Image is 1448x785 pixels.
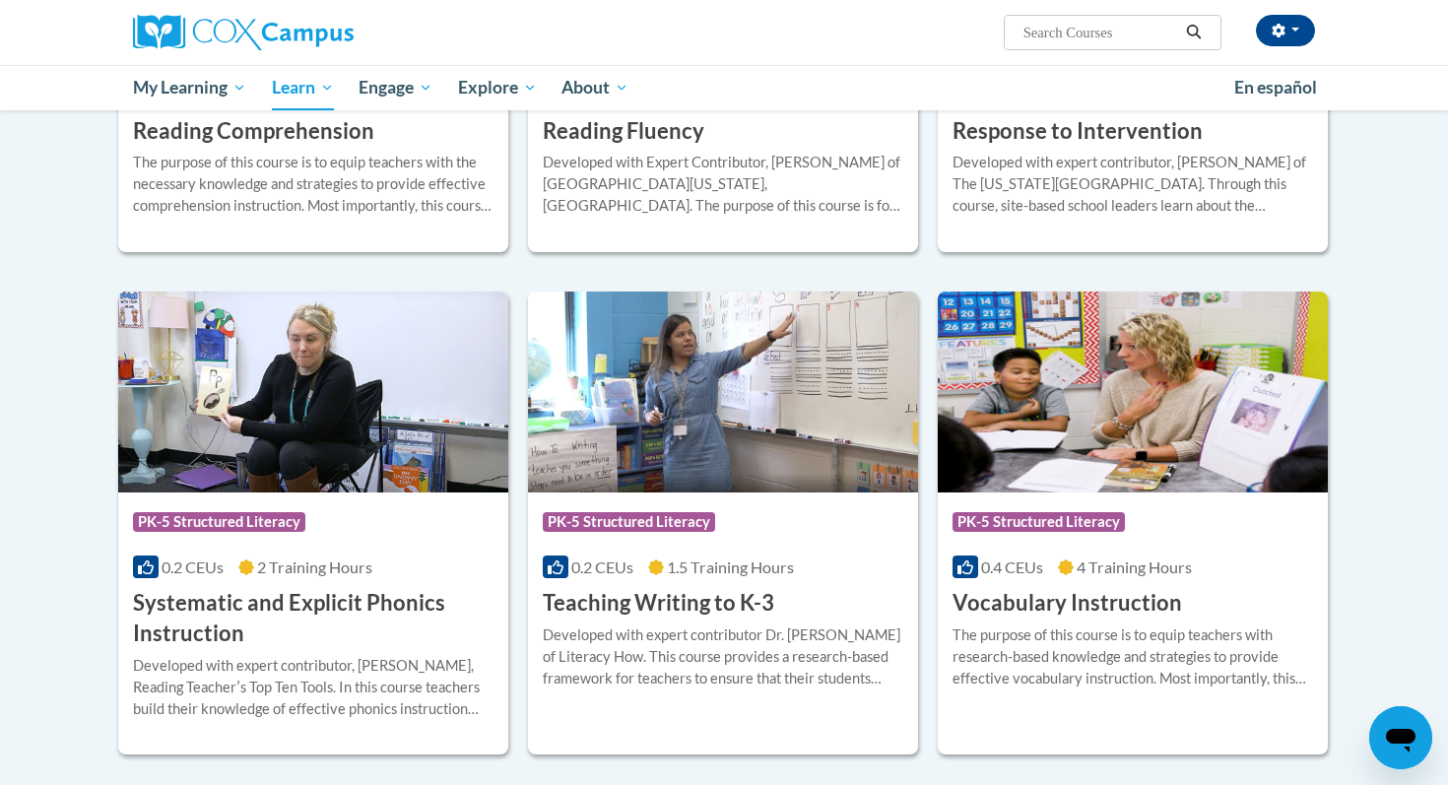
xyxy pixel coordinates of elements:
[346,65,445,110] a: Engage
[133,15,507,50] a: Cox Campus
[953,152,1313,217] div: Developed with expert contributor, [PERSON_NAME] of The [US_STATE][GEOGRAPHIC_DATA]. Through this...
[259,65,347,110] a: Learn
[953,512,1125,532] span: PK-5 Structured Literacy
[1077,557,1192,576] span: 4 Training Hours
[561,76,628,99] span: About
[133,76,246,99] span: My Learning
[133,588,494,649] h3: Systematic and Explicit Phonics Instruction
[543,588,774,619] h3: Teaching Writing to K-3
[118,292,508,754] a: Course LogoPK-5 Structured Literacy0.2 CEUs2 Training Hours Systematic and Explicit Phonics Instr...
[1021,21,1179,44] input: Search Courses
[953,588,1182,619] h3: Vocabulary Instruction
[528,292,918,492] img: Course Logo
[103,65,1345,110] div: Main menu
[1221,67,1330,108] a: En español
[1369,706,1432,769] iframe: Button to launch messaging window
[550,65,642,110] a: About
[162,557,224,576] span: 0.2 CEUs
[528,292,918,754] a: Course LogoPK-5 Structured Literacy0.2 CEUs1.5 Training Hours Teaching Writing to K-3Developed wi...
[981,557,1043,576] span: 0.4 CEUs
[571,557,633,576] span: 0.2 CEUs
[543,512,715,532] span: PK-5 Structured Literacy
[543,624,903,689] div: Developed with expert contributor Dr. [PERSON_NAME] of Literacy How. This course provides a resea...
[667,557,794,576] span: 1.5 Training Hours
[272,76,334,99] span: Learn
[1234,77,1317,98] span: En español
[458,76,537,99] span: Explore
[133,512,305,532] span: PK-5 Structured Literacy
[953,116,1203,147] h3: Response to Intervention
[133,116,374,147] h3: Reading Comprehension
[445,65,550,110] a: Explore
[133,152,494,217] div: The purpose of this course is to equip teachers with the necessary knowledge and strategies to pr...
[118,292,508,492] img: Course Logo
[938,292,1328,492] img: Course Logo
[938,292,1328,754] a: Course LogoPK-5 Structured Literacy0.4 CEUs4 Training Hours Vocabulary InstructionThe purpose of ...
[1256,15,1315,46] button: Account Settings
[543,152,903,217] div: Developed with Expert Contributor, [PERSON_NAME] of [GEOGRAPHIC_DATA][US_STATE], [GEOGRAPHIC_DATA...
[257,557,372,576] span: 2 Training Hours
[953,624,1313,689] div: The purpose of this course is to equip teachers with research-based knowledge and strategies to p...
[133,15,354,50] img: Cox Campus
[359,76,432,99] span: Engage
[133,655,494,720] div: Developed with expert contributor, [PERSON_NAME], Reading Teacherʹs Top Ten Tools. In this course...
[120,65,259,110] a: My Learning
[543,116,704,147] h3: Reading Fluency
[1179,21,1209,44] button: Search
